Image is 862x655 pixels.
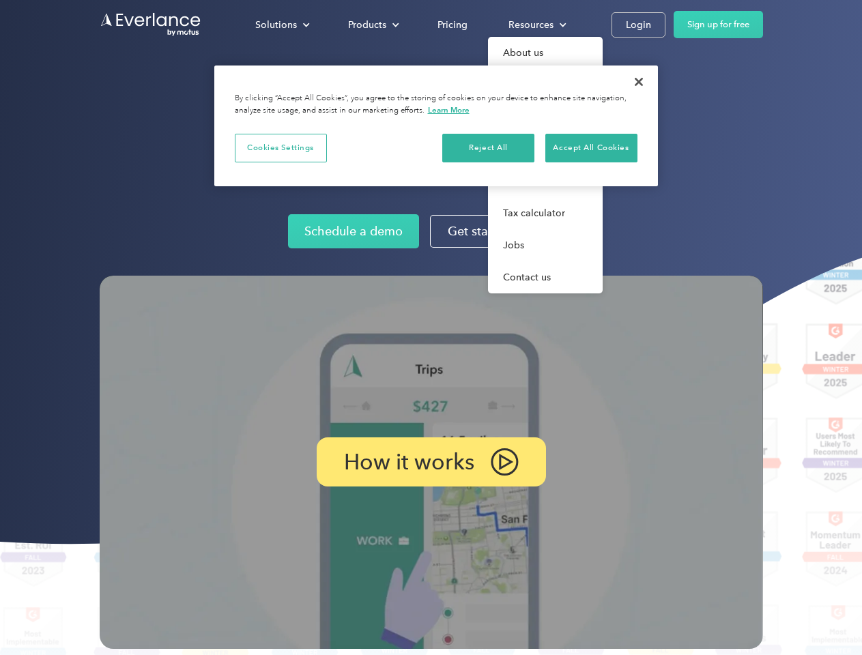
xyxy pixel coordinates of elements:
a: Tax calculator [488,197,603,229]
a: Pricing [424,13,481,37]
div: Products [348,16,386,33]
button: Reject All [442,134,534,162]
a: Schedule a demo [288,214,419,248]
a: Login [612,12,665,38]
div: By clicking “Accept All Cookies”, you agree to the storing of cookies on your device to enhance s... [235,93,637,117]
div: Resources [508,16,554,33]
div: Solutions [255,16,297,33]
p: How it works [344,454,474,470]
div: Privacy [214,65,658,186]
input: Submit [100,81,169,110]
button: Close [624,67,654,97]
div: Products [334,13,410,37]
div: Resources [495,13,577,37]
nav: Resources [488,37,603,293]
div: Cookie banner [214,65,658,186]
a: Jobs [488,229,603,261]
button: Accept All Cookies [545,134,637,162]
div: Solutions [242,13,321,37]
button: Cookies Settings [235,134,327,162]
div: Login [626,16,651,33]
a: Go to homepage [100,12,202,38]
a: Sign up for free [674,11,763,38]
a: About us [488,37,603,69]
div: Pricing [437,16,468,33]
a: More information about your privacy, opens in a new tab [428,105,470,115]
a: Get started for free [430,215,574,248]
a: Contact us [488,261,603,293]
